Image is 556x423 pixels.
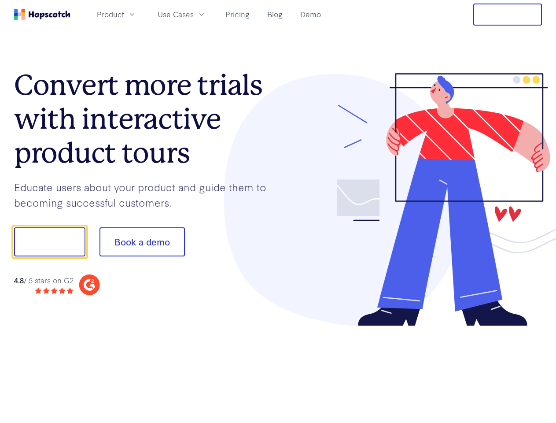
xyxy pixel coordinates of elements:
span: Product [97,9,124,20]
a: Demo [297,7,324,22]
div: / 5 stars on G2 [14,275,74,286]
button: Show me! [14,227,85,256]
p: Educate users about your product and guide them to becoming successful customers. [14,179,278,210]
a: Pricing [222,7,253,22]
strong: 4.8 [14,275,24,285]
h1: Convert more trials with interactive product tours [14,68,278,170]
button: Book a demo [99,227,185,256]
button: Product [92,7,142,22]
a: Blog [264,7,286,22]
button: Free Trial [473,4,542,26]
button: Use Cases [152,7,211,22]
a: Home [14,9,70,20]
span: Use Cases [158,9,194,20]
